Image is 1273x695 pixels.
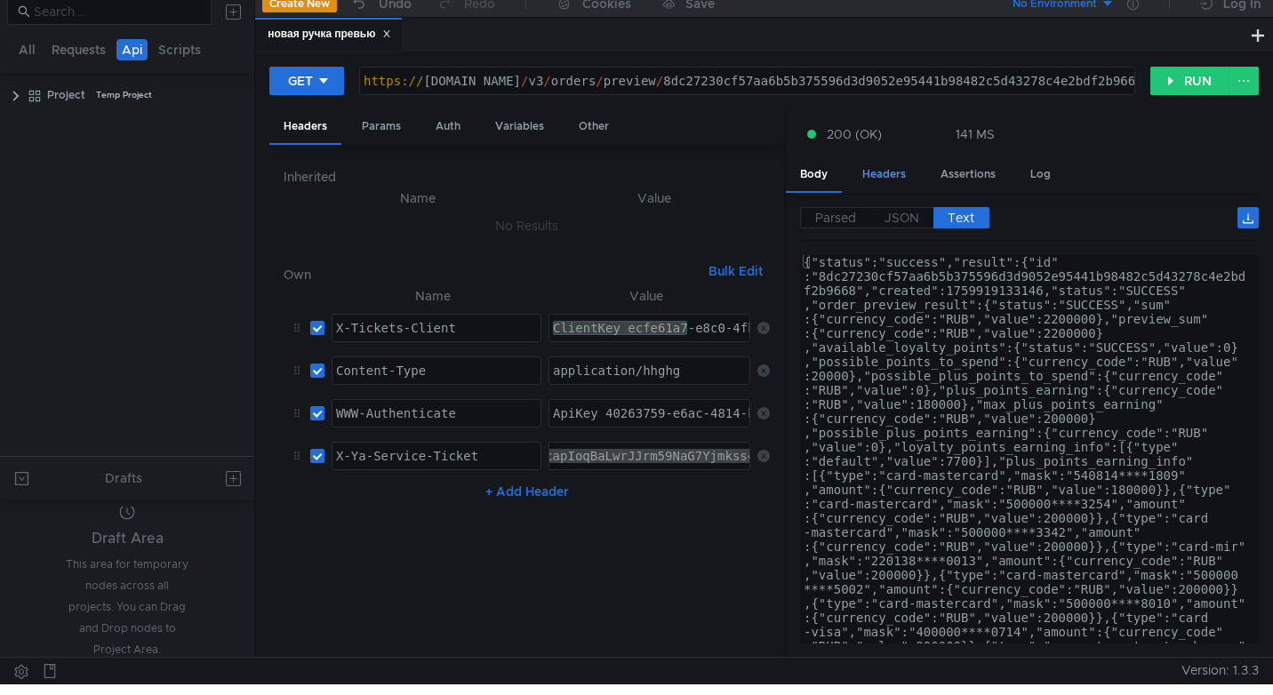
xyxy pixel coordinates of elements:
[815,210,856,226] span: Parsed
[1016,158,1065,191] div: Log
[541,285,750,307] th: Value
[153,39,206,60] button: Scripts
[539,188,771,209] th: Value
[269,110,341,145] div: Headers
[701,260,770,282] button: Bulk Edit
[564,110,623,143] div: Other
[46,39,111,60] button: Requests
[34,2,201,21] input: Search...
[105,467,142,489] div: Drafts
[116,39,148,60] button: Api
[268,25,391,44] div: новая ручка превью
[848,158,920,191] div: Headers
[348,110,415,143] div: Params
[421,110,475,143] div: Auth
[298,188,538,209] th: Name
[495,218,558,234] nz-embed-empty: No Results
[13,39,41,60] button: All
[827,124,882,144] span: 200 (OK)
[269,67,344,95] button: GET
[478,481,576,502] button: + Add Header
[956,126,995,142] div: 141 MS
[1181,658,1259,683] span: Version: 1.3.3
[786,158,842,193] div: Body
[926,158,1010,191] div: Assertions
[324,285,541,307] th: Name
[96,82,152,108] div: Temp Project
[284,166,770,188] h6: Inherited
[288,71,313,91] div: GET
[47,82,85,108] div: Project
[481,110,558,143] div: Variables
[948,210,974,226] span: Text
[1150,67,1229,95] button: RUN
[284,264,701,285] h6: Own
[885,210,919,226] span: JSON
